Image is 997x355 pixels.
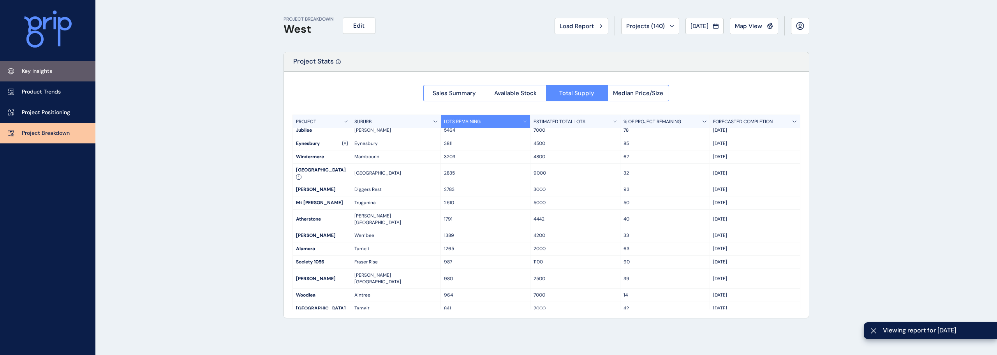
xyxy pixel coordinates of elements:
button: [DATE] [685,18,724,34]
p: 63 [624,245,706,252]
p: Werribee [354,232,437,239]
p: 5464 [444,127,527,134]
div: [GEOGRAPHIC_DATA] [293,302,351,315]
p: Product Trends [22,88,61,96]
p: 39 [624,276,706,282]
p: Tarneit [354,245,437,252]
p: 987 [444,259,527,265]
button: Map View [730,18,778,34]
p: 1265 [444,245,527,252]
button: Total Supply [546,85,608,101]
span: [DATE] [691,22,708,30]
p: [DATE] [713,186,796,193]
p: [GEOGRAPHIC_DATA] [354,170,437,177]
p: 980 [444,276,527,282]
p: 50 [624,200,706,206]
p: [DATE] [713,140,796,147]
p: % OF PROJECT REMAINING [624,118,681,125]
p: Key Insights [22,67,52,75]
p: [PERSON_NAME] [354,127,437,134]
button: Edit [343,18,375,34]
p: Diggers Rest [354,186,437,193]
p: [PERSON_NAME][GEOGRAPHIC_DATA] [354,213,437,226]
p: 2835 [444,170,527,177]
p: PROJECT BREAKDOWN [284,16,333,23]
div: [PERSON_NAME] [293,272,351,285]
p: [DATE] [713,259,796,265]
p: 4500 [534,140,617,147]
span: Sales Summary [433,89,476,97]
p: Project Stats [293,57,334,71]
p: 3000 [534,186,617,193]
p: 1791 [444,216,527,223]
p: 2510 [444,200,527,206]
button: Projects (140) [621,18,679,34]
p: 78 [624,127,706,134]
p: [DATE] [713,276,796,282]
p: LOTS REMAINING [444,118,481,125]
p: [DATE] [713,154,796,160]
p: 5000 [534,200,617,206]
p: Fraser Rise [354,259,437,265]
p: [DATE] [713,245,796,252]
p: PROJECT [296,118,316,125]
p: [DATE] [713,127,796,134]
div: Woodlea [293,289,351,302]
p: Project Positioning [22,109,70,117]
p: 9000 [534,170,617,177]
p: [DATE] [713,232,796,239]
p: 4200 [534,232,617,239]
p: 2000 [534,245,617,252]
p: [DATE] [713,200,796,206]
p: 3811 [444,140,527,147]
div: [PERSON_NAME] [293,229,351,242]
p: [DATE] [713,305,796,312]
span: Viewing report for [DATE] [883,326,991,335]
p: FORECASTED COMPLETION [713,118,773,125]
p: SUBURB [354,118,372,125]
div: [GEOGRAPHIC_DATA] [293,164,351,183]
h1: West [284,23,333,36]
span: Total Supply [559,89,594,97]
p: 42 [624,305,706,312]
p: Project Breakdown [22,129,70,137]
span: Available Stock [494,89,537,97]
p: [DATE] [713,216,796,223]
span: Projects ( 140 ) [626,22,665,30]
button: Load Report [555,18,608,34]
p: Aintree [354,292,437,298]
p: Truganina [354,200,437,206]
p: [PERSON_NAME][GEOGRAPHIC_DATA] [354,272,437,285]
p: 2000 [534,305,617,312]
div: Jubilee [293,124,351,137]
p: 7000 [534,292,617,298]
span: Map View [735,22,762,30]
p: [DATE] [713,292,796,298]
span: Edit [353,22,365,30]
p: 32 [624,170,706,177]
p: 7000 [534,127,617,134]
div: Windermere [293,150,351,163]
p: Tarneit [354,305,437,312]
span: Median Price/Size [613,89,663,97]
span: Load Report [560,22,594,30]
p: 40 [624,216,706,223]
p: 2500 [534,276,617,282]
p: Eynesbury [354,140,437,147]
p: 3203 [444,154,527,160]
p: 964 [444,292,527,298]
p: 85 [624,140,706,147]
div: Mt [PERSON_NAME] [293,196,351,209]
div: Society 1056 [293,256,351,268]
p: Mambourin [354,154,437,160]
button: Available Stock [485,85,546,101]
button: Median Price/Size [608,85,669,101]
p: [DATE] [713,170,796,177]
p: 4442 [534,216,617,223]
p: 93 [624,186,706,193]
p: 1100 [534,259,617,265]
p: 1389 [444,232,527,239]
div: Alamora [293,242,351,255]
p: ESTIMATED TOTAL LOTS [534,118,585,125]
button: Sales Summary [423,85,485,101]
